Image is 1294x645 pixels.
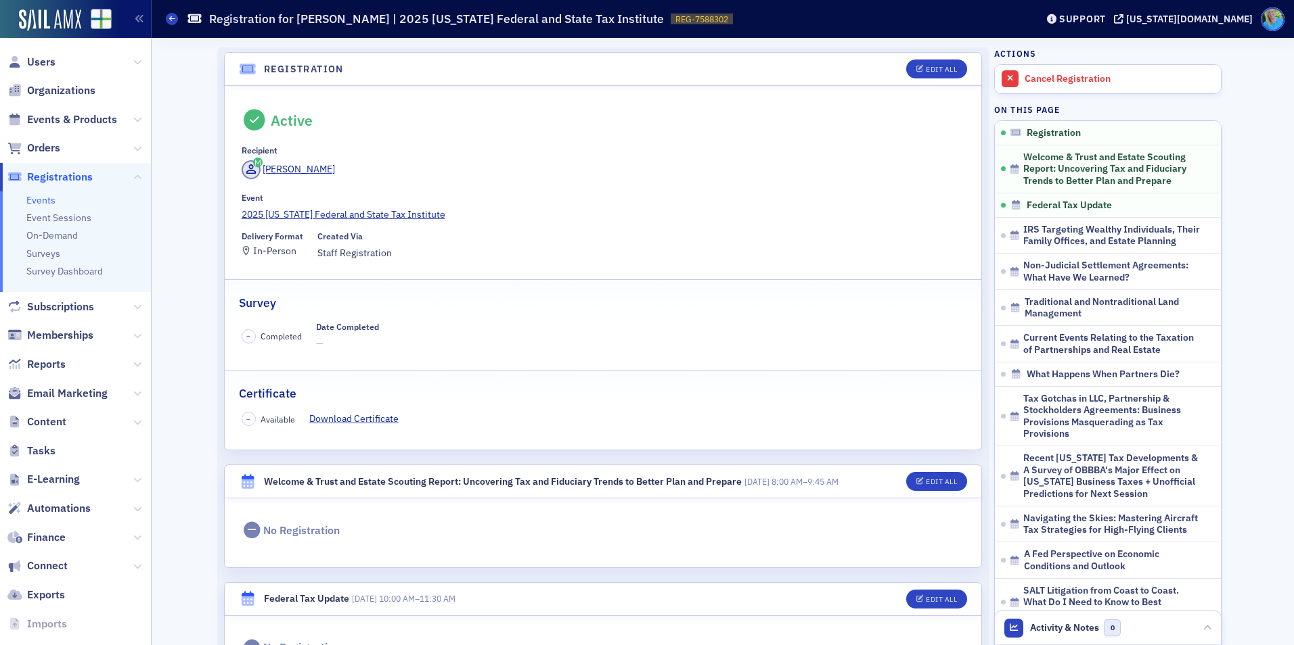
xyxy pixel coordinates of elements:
span: Welcome & Trust and Estate Scouting Report: Uncovering Tax and Fiduciary Trends to Better Plan an... [1023,151,1203,187]
a: Tasks [7,444,55,458]
span: Recent [US_STATE] Tax Developments & A Survey of OBBBA's Major Effect on [US_STATE] Business Taxe... [1023,452,1203,500]
span: Organizations [27,83,95,98]
span: Subscriptions [27,300,94,314]
h4: On this page [994,103,1222,116]
a: Subscriptions [7,300,94,314]
time: 9:45 AM [807,476,839,487]
time: 10:00 AM [379,593,415,604]
a: Users [7,55,55,70]
a: Organizations [7,83,95,98]
span: Exports [27,588,65,602]
span: Reports [27,357,66,372]
span: [DATE] [744,476,769,487]
span: Completed [261,330,302,342]
span: Federal Tax Update [1027,199,1112,212]
span: Profile [1261,7,1285,31]
button: Edit All [906,472,967,491]
a: Reports [7,357,66,372]
div: Created Via [317,231,363,241]
span: SALT Litigation from Coast to Coast. What Do I Need to Know to Best Represent my Clients? [1023,585,1203,621]
a: Registrations [7,170,93,185]
span: Traditional and Nontraditional Land Management [1025,296,1203,320]
span: Staff Registration [317,246,392,260]
button: Edit All [906,59,967,78]
a: Cancel Registration [995,65,1221,93]
span: Registrations [27,170,93,185]
div: Recipient [242,145,277,156]
a: Download Certificate [309,412,409,426]
a: E-Learning [7,472,80,487]
span: Automations [27,501,91,516]
span: – [246,331,250,341]
time: 11:30 AM [420,593,455,604]
span: Imports [27,617,67,631]
span: Finance [27,530,66,545]
a: Memberships [7,328,93,343]
span: E-Learning [27,472,80,487]
div: Support [1059,13,1106,25]
span: Orders [27,141,60,156]
div: Active [271,112,313,129]
span: 0 [1104,619,1121,636]
span: Registration [1027,127,1081,139]
h4: Registration [264,62,344,76]
img: SailAMX [91,9,112,30]
span: Content [27,414,66,429]
h1: Registration for [PERSON_NAME] | 2025 [US_STATE] Federal and State Tax Institute [209,11,664,27]
button: [US_STATE][DOMAIN_NAME] [1114,14,1257,24]
div: Edit All [926,66,957,73]
div: Edit All [926,596,957,603]
span: What Happens When Partners Die? [1027,368,1180,381]
span: Current Events Relating to the Taxation of Partnerships and Real Estate [1023,332,1203,356]
a: Imports [7,617,67,631]
a: Email Marketing [7,386,108,401]
span: – [246,414,250,424]
div: Welcome & Trust and Estate Scouting Report: Uncovering Tax and Fiduciary Trends to Better Plan an... [264,475,742,489]
button: Edit All [906,590,967,608]
span: Available [261,413,295,425]
span: Non-Judicial Settlement Agreements: What Have We Learned? [1023,260,1203,283]
span: Users [27,55,55,70]
span: – [744,476,839,487]
a: 2025 [US_STATE] Federal and State Tax Institute [242,208,965,222]
div: No Registration [263,524,340,537]
span: Memberships [27,328,93,343]
a: Content [7,414,66,429]
h4: Actions [994,47,1036,59]
a: Finance [7,530,66,545]
h2: Survey [239,294,276,312]
div: Delivery Format [242,231,303,241]
a: View Homepage [81,9,112,32]
div: Federal Tax Update [264,592,349,606]
span: Tax Gotchas in LLC, Partnership & Stockholders Agreements: Business Provisions Masquerading as Ta... [1023,393,1203,440]
a: Exports [7,588,65,602]
span: Email Marketing [27,386,108,401]
span: Events & Products [27,112,117,127]
a: Events & Products [7,112,117,127]
span: [DATE] [352,593,377,604]
span: – [352,593,455,604]
div: [US_STATE][DOMAIN_NAME] [1126,13,1253,25]
div: Edit All [926,478,957,485]
span: — [316,337,379,351]
div: Date Completed [316,322,379,332]
a: Event Sessions [26,212,91,224]
time: 8:00 AM [772,476,803,487]
a: Events [26,194,55,206]
a: [PERSON_NAME] [242,160,336,179]
span: Activity & Notes [1030,621,1099,635]
span: Tasks [27,444,55,458]
a: Surveys [26,247,60,260]
a: Connect [7,558,68,573]
span: Connect [27,558,68,573]
div: [PERSON_NAME] [263,162,335,176]
img: SailAMX [19,9,81,31]
a: Orders [7,141,60,156]
a: Survey Dashboard [26,265,103,277]
span: A Fed Perspective on Economic Conditions and Outlook [1024,548,1203,572]
span: Navigating the Skies: Mastering Aircraft Tax Strategies for High-Flying Clients [1023,512,1203,536]
span: REG-7588302 [675,14,728,25]
div: Cancel Registration [1025,73,1214,85]
div: Event [242,193,263,203]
